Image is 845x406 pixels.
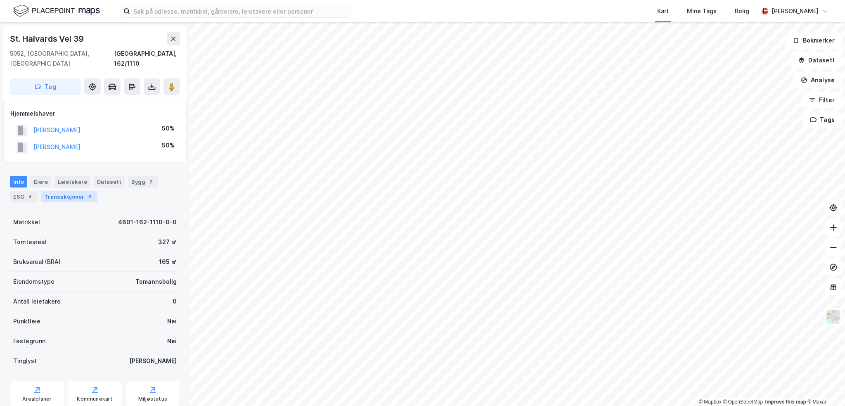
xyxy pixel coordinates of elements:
div: St. Halvards Vei 39 [10,32,85,45]
div: [GEOGRAPHIC_DATA], 162/1110 [114,49,180,69]
div: 165 ㎡ [159,257,177,267]
div: Matrikkel [13,217,40,227]
a: Improve this map [765,399,806,405]
div: Eiendomstype [13,277,54,287]
div: 4601-162-1110-0-0 [118,217,177,227]
button: Bokmerker [786,32,842,49]
input: Søk på adresse, matrikkel, gårdeiere, leietakere eller personer [130,5,350,17]
div: Punktleie [13,316,40,326]
a: Mapbox [699,399,722,405]
div: Antall leietakere [13,297,61,306]
div: 50% [162,140,175,150]
div: Kommunekart [77,396,113,402]
div: Hjemmelshaver [10,109,180,119]
div: Kontrollprogram for chat [804,366,845,406]
div: 0 [173,297,177,306]
a: OpenStreetMap [723,399,763,405]
div: Mine Tags [687,6,717,16]
div: Kart [657,6,669,16]
div: Miljøstatus [138,396,167,402]
div: Nei [167,336,177,346]
div: 327 ㎡ [158,237,177,247]
div: Arealplaner [22,396,52,402]
div: [PERSON_NAME] [129,356,177,366]
div: 6 [86,192,94,201]
div: Eiere [31,176,51,188]
div: Leietakere [54,176,90,188]
div: Transaksjoner [41,191,97,202]
div: 4 [26,192,34,201]
div: Nei [167,316,177,326]
div: Tomteareal [13,237,46,247]
div: Info [10,176,27,188]
div: 2 [147,178,155,186]
img: Z [826,309,841,325]
button: Datasett [791,52,842,69]
div: Tomannsbolig [135,277,177,287]
div: Datasett [94,176,125,188]
div: [PERSON_NAME] [772,6,819,16]
div: Bolig [735,6,749,16]
div: Bygg [128,176,159,188]
img: logo.f888ab2527a4732fd821a326f86c7f29.svg [13,4,100,18]
div: 5052, [GEOGRAPHIC_DATA], [GEOGRAPHIC_DATA] [10,49,114,69]
button: Tags [803,112,842,128]
div: Bruksareal (BRA) [13,257,61,267]
div: 50% [162,123,175,133]
div: ESG [10,191,38,202]
button: Tag [10,78,81,95]
div: Tinglyst [13,356,37,366]
div: Festegrunn [13,336,45,346]
iframe: Chat Widget [804,366,845,406]
button: Analyse [794,72,842,88]
button: Filter [802,92,842,108]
